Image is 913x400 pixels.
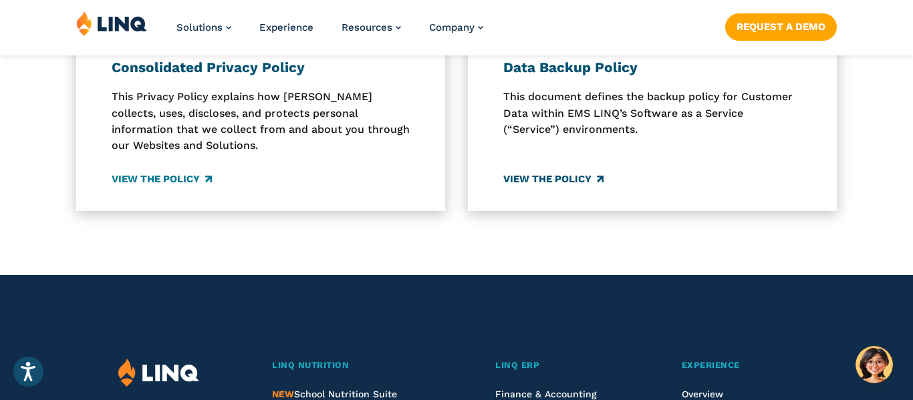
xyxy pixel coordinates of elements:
[272,389,397,399] a: NEWSchool Nutrition Suite
[495,360,539,370] span: LINQ ERP
[272,360,349,370] span: LINQ Nutrition
[272,359,445,373] a: LINQ Nutrition
[176,21,223,33] span: Solutions
[682,359,795,373] a: Experience
[112,59,410,77] h3: Consolidated Privacy Policy
[503,89,801,154] p: This document defines the backup policy for Customer Data within EMS LINQ’s Software as a Service...
[429,21,475,33] span: Company
[272,389,397,399] span: School Nutrition Suite
[118,359,199,387] img: LINQ | K‑12 Software
[176,11,483,55] nav: Primary Navigation
[112,172,212,187] a: View the Policy
[503,172,604,187] a: View the Policy
[259,21,313,33] a: Experience
[682,360,740,370] span: Experience
[342,21,392,33] span: Resources
[682,389,723,399] a: Overview
[176,21,231,33] a: Solutions
[342,21,401,33] a: Resources
[112,89,410,154] p: This Privacy Policy explains how [PERSON_NAME] collects, uses, discloses, and protects personal i...
[856,346,893,383] button: Hello, have a question? Let’s chat.
[495,359,632,373] a: LINQ ERP
[725,11,837,40] nav: Button Navigation
[429,21,483,33] a: Company
[495,389,597,399] a: Finance & Accounting
[725,13,837,40] a: Request a Demo
[76,11,147,36] img: LINQ | K‑12 Software
[503,59,801,77] h3: Data Backup Policy
[272,389,294,399] span: NEW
